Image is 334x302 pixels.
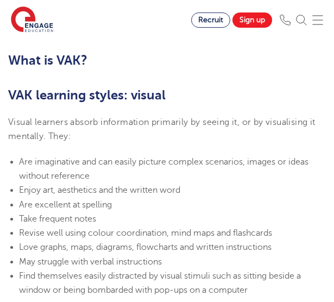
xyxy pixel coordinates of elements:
span: Take frequent notes [19,214,96,224]
img: Phone [280,15,291,26]
span: Enjoy art, aesthetics and the written word [19,185,180,195]
span: Find themselves easily distracted by visual stimuli such as sitting beside a window or being bomb... [19,271,301,295]
img: Search [296,15,307,26]
span: Are excellent at spelling [19,200,112,210]
span: Visual learners absorb information primarily by seeing it, or by visualising it mentally. They: [8,117,316,141]
img: Mobile Menu [312,15,323,26]
span: Recruit [198,16,223,24]
span: Revise well using colour coordination, mind maps and flashcards [19,228,272,238]
b: VAK learning styles: visual [8,87,166,103]
span: May struggle with verbal instructions [19,257,162,267]
span: Love graphs, maps, diagrams, flowcharts and written instructions [19,242,272,252]
a: Sign up [232,12,272,28]
a: Recruit [191,12,230,28]
h2: What is VAK? [8,51,326,70]
span: Are imaginative and can easily picture complex scenarios, images or ideas without reference [19,157,308,181]
img: Engage Education [11,7,53,34]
